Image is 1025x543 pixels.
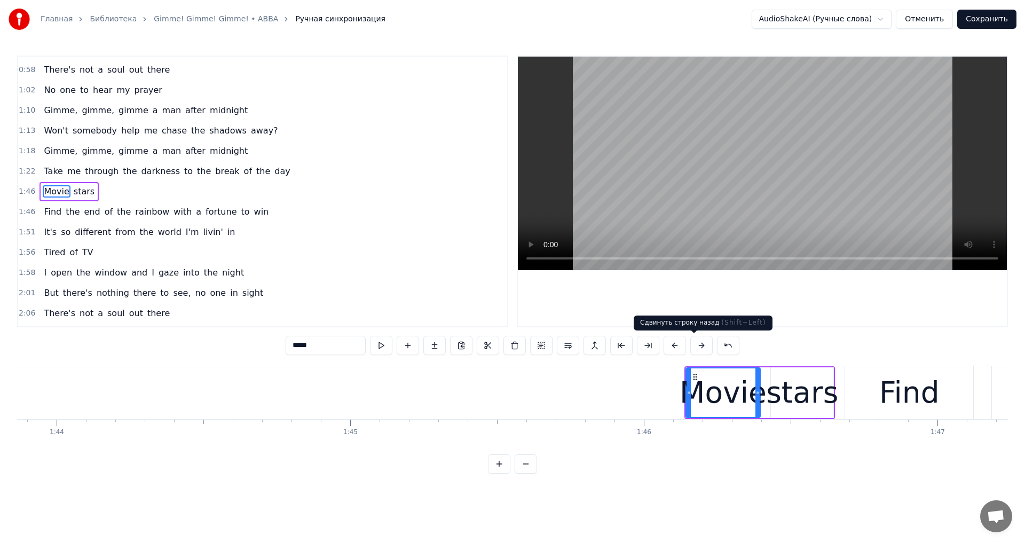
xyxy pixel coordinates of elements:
span: ( Shift+Left ) [721,319,766,326]
span: gimme [117,104,149,116]
button: Отменить [896,10,953,29]
span: 0:58 [19,65,35,75]
a: Библиотека [90,14,137,25]
span: the [190,124,206,137]
span: there [132,287,157,299]
span: a [97,307,104,319]
span: the [122,165,138,177]
span: 1:22 [19,166,35,177]
span: soul [106,307,126,319]
span: midnight [209,145,249,157]
span: no [194,287,207,299]
span: Find [43,206,62,218]
span: me [143,124,159,137]
span: window [93,266,128,279]
span: 1:18 [19,146,35,156]
div: 1:47 [931,428,945,437]
span: I'm [185,226,200,238]
span: out [128,64,144,76]
span: to [159,287,170,299]
span: No [43,84,57,96]
span: the [203,266,219,279]
span: there [146,307,171,319]
span: I [151,266,155,279]
div: Сдвинуть строку назад [634,316,772,330]
span: to [79,84,90,96]
span: there [146,64,171,76]
span: open [50,266,73,279]
span: sight [241,287,264,299]
span: one [209,287,227,299]
span: in [229,287,239,299]
span: chase [161,124,188,137]
span: not [78,64,94,76]
span: soul [106,64,126,76]
span: 1:10 [19,105,35,116]
span: the [196,165,212,177]
button: Сохранить [957,10,1016,29]
span: world [157,226,183,238]
div: 1:46 [637,428,651,437]
span: man [161,104,183,116]
span: midnight [209,104,249,116]
span: 1:02 [19,85,35,96]
span: darkness [140,165,181,177]
span: I [43,266,48,279]
span: end [83,206,101,218]
span: gaze [157,266,180,279]
span: livin' [202,226,224,238]
span: nothing [96,287,130,299]
span: night [221,266,245,279]
span: of [68,246,78,258]
span: see, [172,287,192,299]
span: TV [81,246,94,258]
span: from [114,226,136,238]
div: stars [766,371,838,415]
div: Find [879,371,940,415]
span: Won't [43,124,69,137]
span: the [75,266,91,279]
span: after [184,145,207,157]
span: of [104,206,114,218]
div: Open chat [980,500,1012,532]
span: the [139,226,155,238]
span: to [240,206,251,218]
span: 2:01 [19,288,35,298]
span: There's [43,64,76,76]
span: gimme, [81,104,115,116]
span: Gimme, [43,104,78,116]
a: Главная [41,14,73,25]
span: fortune [204,206,238,218]
span: the [116,206,132,218]
div: Movie [680,371,767,415]
span: and [130,266,148,279]
span: my [115,84,131,96]
span: Ручная синхронизация [295,14,385,25]
span: 1:13 [19,125,35,136]
span: There's [43,307,76,319]
span: shadows [208,124,248,137]
img: youka [9,9,30,30]
span: after [184,104,207,116]
span: day [273,165,291,177]
span: rainbow [134,206,170,218]
span: with [172,206,193,218]
span: Take [43,165,64,177]
span: 1:58 [19,267,35,278]
span: win [253,206,270,218]
span: through [84,165,120,177]
span: somebody [72,124,118,137]
span: gimme [117,145,149,157]
span: 2:06 [19,308,35,319]
div: 1:45 [343,428,358,437]
span: the [65,206,81,218]
span: gimme, [81,145,115,157]
span: into [182,266,201,279]
span: 1:51 [19,227,35,238]
span: break [214,165,240,177]
span: different [74,226,112,238]
div: 1:44 [50,428,64,437]
span: 1:46 [19,207,35,217]
span: one [59,84,77,96]
a: Gimme! Gimme! Gimme! • ABBA [154,14,278,25]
